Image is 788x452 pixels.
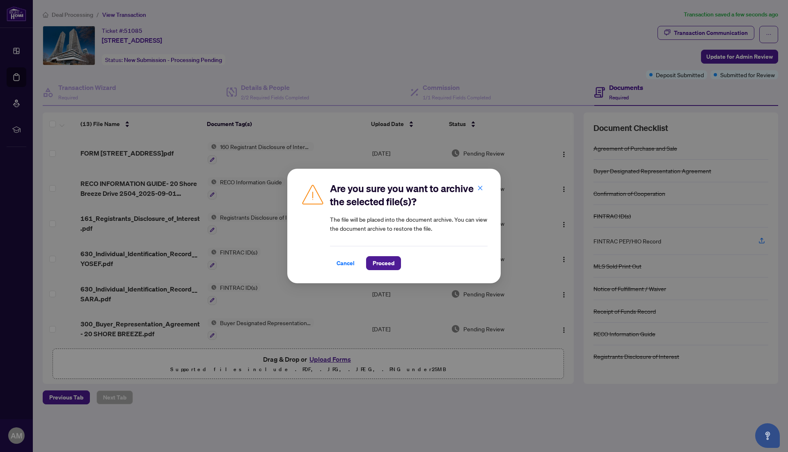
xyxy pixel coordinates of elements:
[330,182,488,208] h2: Are you sure you want to archive the selected file(s)?
[477,185,483,191] span: close
[330,256,361,270] button: Cancel
[373,257,394,270] span: Proceed
[366,256,401,270] button: Proceed
[337,257,355,270] span: Cancel
[330,215,488,233] article: The file will be placed into the document archive. You can view the document archive to restore t...
[755,423,780,448] button: Open asap
[300,182,325,206] img: Caution Icon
